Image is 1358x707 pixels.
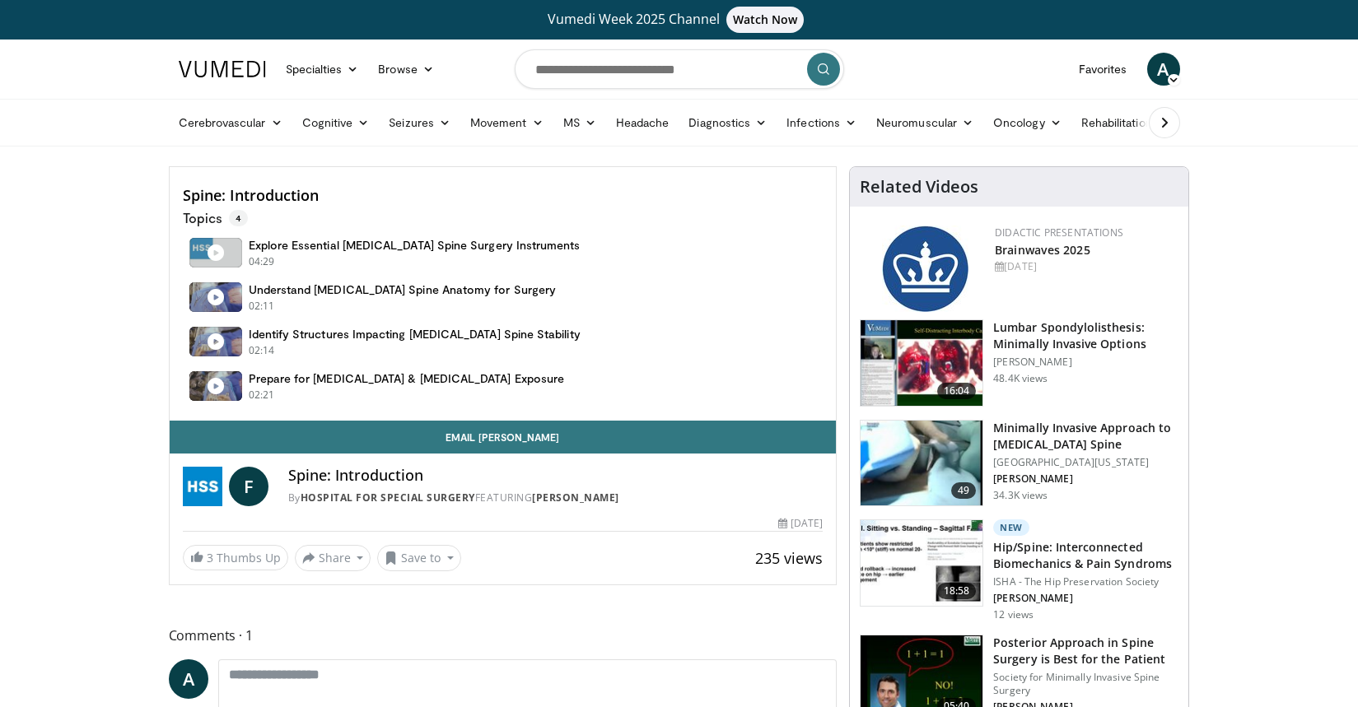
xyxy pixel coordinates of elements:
[276,53,369,86] a: Specialties
[993,575,1178,588] p: ISHA - The Hip Preservation Society
[993,472,1178,486] p: [PERSON_NAME]
[866,106,983,139] a: Neuromuscular
[553,106,606,139] a: MS
[249,371,565,386] h4: Prepare for [MEDICAL_DATA] & [MEDICAL_DATA] Exposure
[183,210,248,226] p: Topics
[288,491,824,505] div: By FEATURING
[515,49,844,89] input: Search topics, interventions
[377,545,461,571] button: Save to
[606,106,679,139] a: Headache
[229,467,268,506] a: F
[183,467,222,506] img: Hospital for Special Surgery
[860,519,1178,621] a: 18:58 New Hip/Spine: Interconnected Biomechanics & Pain Syndroms ISHA - The Hip Preservation Soci...
[993,539,1178,572] h3: Hip/Spine: Interconnected Biomechanics & Pain Syndroms
[249,282,557,297] h4: Understand [MEDICAL_DATA] Spine Anatomy for Surgery
[169,106,292,139] a: Cerebrovascular
[249,254,275,269] p: 04:29
[993,456,1178,469] p: [GEOGRAPHIC_DATA][US_STATE]
[301,491,475,505] a: Hospital for Special Surgery
[1069,53,1137,86] a: Favorites
[995,242,1090,258] a: Brainwaves 2025
[379,106,460,139] a: Seizures
[1147,53,1180,86] a: A
[179,61,266,77] img: VuMedi Logo
[983,106,1071,139] a: Oncology
[993,671,1178,697] p: Society for Minimally Invasive Spine Surgery
[778,516,823,531] div: [DATE]
[860,177,978,197] h4: Related Videos
[548,10,811,28] span: Vumedi Week 2025 Channel
[249,299,275,314] p: 02:11
[995,259,1175,274] div: [DATE]
[169,659,208,699] a: A
[183,187,824,205] h4: Spine: Introduction
[207,550,213,565] span: 3
[860,420,1178,507] a: 49 Minimally Invasive Approach to [MEDICAL_DATA] Spine [GEOGRAPHIC_DATA][US_STATE] [PERSON_NAME] ...
[181,7,1178,33] a: Vumedi Week 2025 ChannelWatch Now
[726,7,805,33] span: Watch Now
[292,106,380,139] a: Cognitive
[993,592,1178,605] p: [PERSON_NAME]
[993,489,1048,502] p: 34.3K views
[937,583,977,599] span: 18:58
[860,319,1178,407] a: 16:04 Lumbar Spondylolisthesis: Minimally Invasive Options [PERSON_NAME] 48.4K views
[861,520,982,606] img: 0bdaa4eb-40dd-479d-bd02-e24569e50eb5.150x105_q85_crop-smart_upscale.jpg
[249,388,275,402] p: 02:21
[861,320,982,406] img: 9f1438f7-b5aa-4a55-ab7b-c34f90e48e66.150x105_q85_crop-smart_upscale.jpg
[993,356,1178,369] p: [PERSON_NAME]
[229,210,248,226] span: 4
[993,608,1034,621] p: 12 views
[993,372,1048,385] p: 48.4K views
[937,383,977,399] span: 16:04
[368,53,444,86] a: Browse
[249,238,581,253] h4: Explore Essential [MEDICAL_DATA] Spine Surgery Instruments
[777,106,866,139] a: Infections
[170,421,837,454] a: Email [PERSON_NAME]
[249,327,581,342] h4: Identify Structures Impacting [MEDICAL_DATA] Spine Stability
[993,319,1178,352] h3: Lumbar Spondylolisthesis: Minimally Invasive Options
[1071,106,1162,139] a: Rehabilitation
[288,467,824,485] h4: Spine: Introduction
[993,635,1178,667] h3: Posterior Approach in Spine Surgery is Best for the Patient
[460,106,553,139] a: Movement
[532,491,619,505] a: [PERSON_NAME]
[183,545,288,570] a: 3 Thumbs Up
[995,226,1175,240] div: Didactic Presentations
[679,106,777,139] a: Diagnostics
[993,420,1178,453] h3: Minimally Invasive Approach to [MEDICAL_DATA] Spine
[882,226,968,312] img: 24fc6d06-05ab-49be-9020-6cb578b60684.png.150x105_q85_autocrop_double_scale_upscale_version-0.2.jpg
[993,519,1029,536] p: New
[861,421,982,506] img: 38787_0000_3.png.150x105_q85_crop-smart_upscale.jpg
[295,545,371,571] button: Share
[169,625,838,646] span: Comments 1
[951,482,976,499] span: 49
[755,548,823,568] span: 235 views
[249,343,275,358] p: 02:14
